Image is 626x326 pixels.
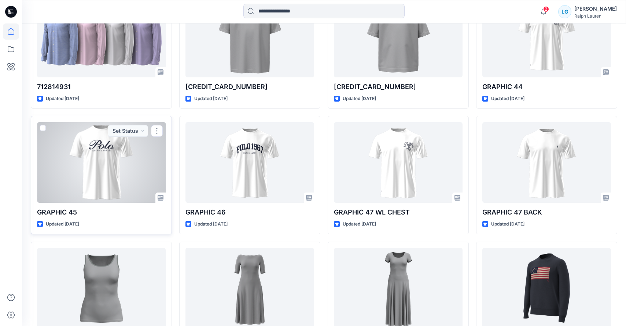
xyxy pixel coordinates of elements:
[185,207,314,217] p: GRAPHIC 46
[37,82,166,92] p: 712814931
[482,122,611,203] a: GRAPHIC 47 BACK
[194,95,228,103] p: Updated [DATE]
[574,4,617,13] div: [PERSON_NAME]
[334,122,463,203] a: GRAPHIC 47 WL CHEST
[482,82,611,92] p: GRAPHIC 44
[491,220,524,228] p: Updated [DATE]
[558,5,571,18] div: LG
[37,207,166,217] p: GRAPHIC 45
[343,220,376,228] p: Updated [DATE]
[482,207,611,217] p: GRAPHIC 47 BACK
[334,82,463,92] p: [CREDIT_CARD_NUMBER]
[574,13,617,19] div: Ralph Lauren
[46,220,79,228] p: Updated [DATE]
[37,122,166,203] a: GRAPHIC 45
[343,95,376,103] p: Updated [DATE]
[185,122,314,203] a: GRAPHIC 46
[194,220,228,228] p: Updated [DATE]
[334,207,463,217] p: GRAPHIC 47 WL CHEST
[543,6,549,12] span: 2
[46,95,79,103] p: Updated [DATE]
[491,95,524,103] p: Updated [DATE]
[185,82,314,92] p: [CREDIT_CARD_NUMBER]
